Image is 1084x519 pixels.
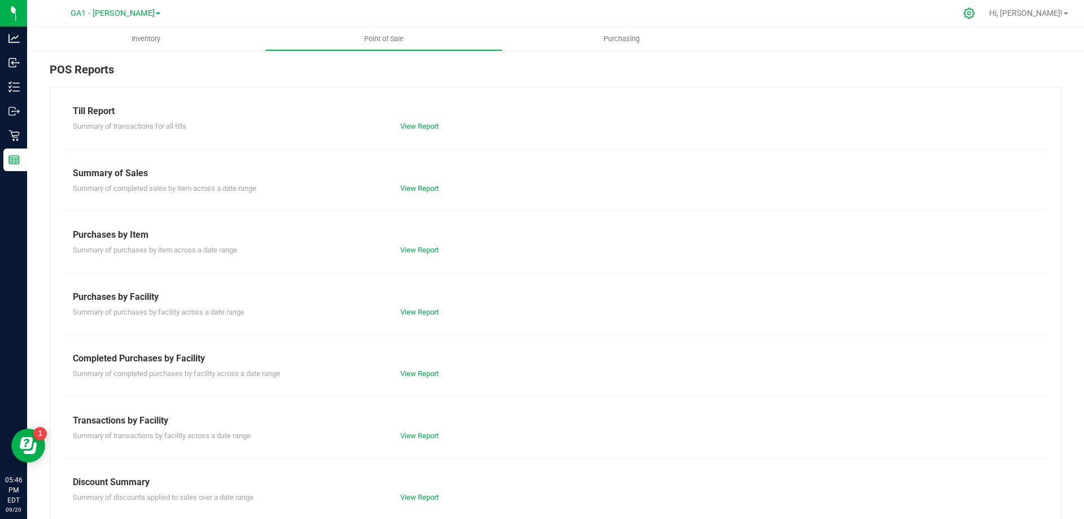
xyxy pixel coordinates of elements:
[73,184,256,193] span: Summary of completed sales by item across a date range
[400,122,439,130] a: View Report
[8,154,20,165] inline-svg: Reports
[73,290,1038,304] div: Purchases by Facility
[400,246,439,254] a: View Report
[349,34,419,44] span: Point of Sale
[73,246,237,254] span: Summary of purchases by item across a date range
[73,122,186,130] span: Summary of transactions for all tills
[400,308,439,316] a: View Report
[5,475,22,505] p: 05:46 PM EDT
[8,106,20,117] inline-svg: Outbound
[116,34,176,44] span: Inventory
[265,27,502,51] a: Point of Sale
[8,130,20,141] inline-svg: Retail
[27,27,265,51] a: Inventory
[400,369,439,378] a: View Report
[73,228,1038,242] div: Purchases by Item
[33,427,47,441] iframe: Resource center unread badge
[73,352,1038,365] div: Completed Purchases by Facility
[588,34,655,44] span: Purchasing
[989,8,1063,18] span: Hi, [PERSON_NAME]!
[73,493,253,501] span: Summary of discounts applied to sales over a date range
[5,505,22,514] p: 09/20
[73,104,1038,118] div: Till Report
[73,308,244,316] span: Summary of purchases by facility across a date range
[502,27,740,51] a: Purchasing
[73,369,280,378] span: Summary of completed purchases by facility across a date range
[73,476,1038,489] div: Discount Summary
[50,61,1061,87] div: POS Reports
[73,167,1038,180] div: Summary of Sales
[8,81,20,93] inline-svg: Inventory
[71,8,155,18] span: GA1 - [PERSON_NAME]
[400,493,439,501] a: View Report
[11,429,45,463] iframe: Resource center
[400,431,439,440] a: View Report
[73,414,1038,428] div: Transactions by Facility
[961,7,977,19] div: Manage settings
[8,57,20,68] inline-svg: Inbound
[73,431,251,440] span: Summary of transactions by facility across a date range
[8,33,20,44] inline-svg: Analytics
[400,184,439,193] a: View Report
